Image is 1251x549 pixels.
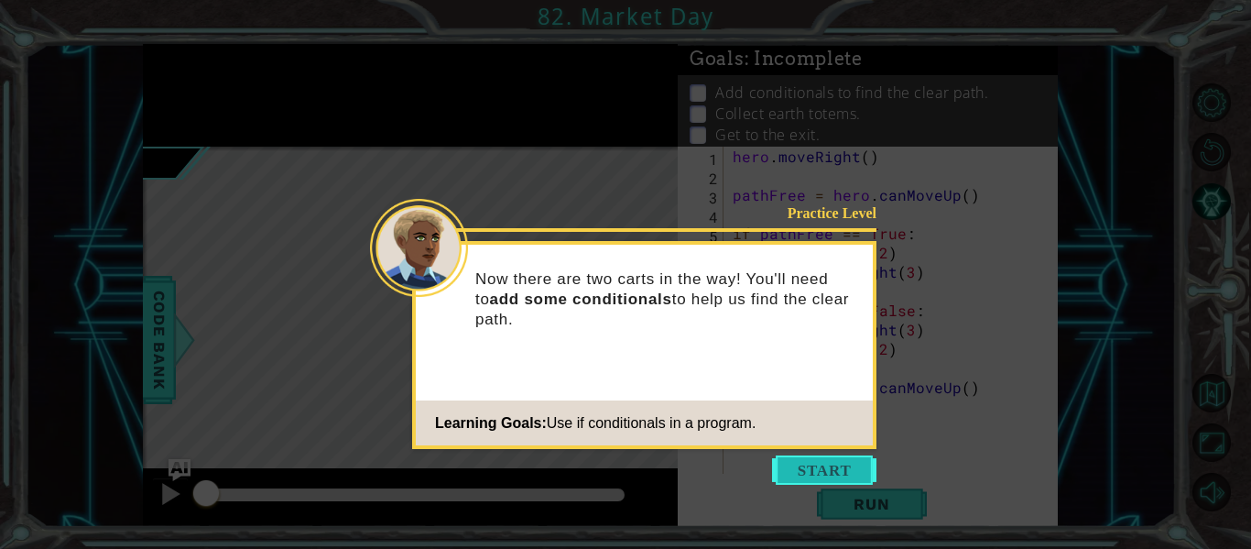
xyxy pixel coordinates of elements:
strong: add some conditionals [490,291,672,308]
p: Now there are two carts in the way! You'll need to to help us find the clear path. [475,269,860,330]
span: Use if conditionals in a program. [547,415,756,431]
span: Learning Goals: [435,415,547,431]
button: Start [772,456,876,485]
div: Practice Level [760,203,876,223]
